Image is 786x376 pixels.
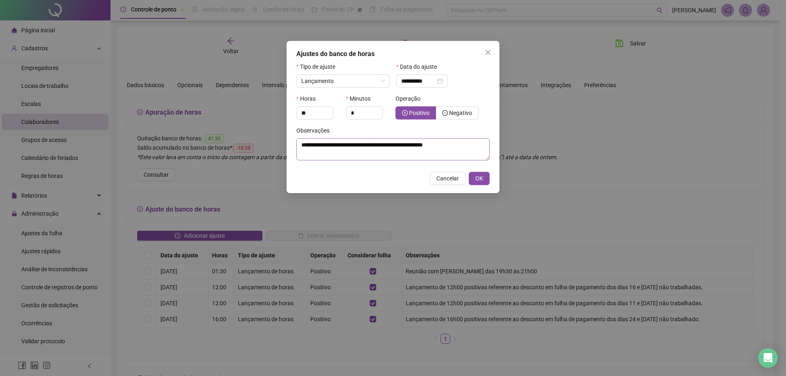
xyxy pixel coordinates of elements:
span: plus-circle [402,110,408,116]
label: Data do ajuste [396,62,442,71]
div: Ajustes do banco de horas [296,49,490,59]
span: Negativo [449,110,472,116]
span: OK [475,174,483,183]
button: Close [481,46,495,59]
label: Operação [395,94,426,103]
label: Minutos [346,94,376,103]
span: Lançamento [301,78,334,84]
label: Horas [296,94,321,103]
button: Cancelar [430,172,465,185]
div: Open Intercom Messenger [758,348,778,368]
label: Tipo de ajuste [296,62,341,71]
span: Positivo [409,110,429,116]
span: close [485,49,491,56]
span: minus-circle [442,110,448,116]
label: Observações [296,126,335,135]
button: OK [469,172,490,185]
span: Cancelar [436,174,459,183]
